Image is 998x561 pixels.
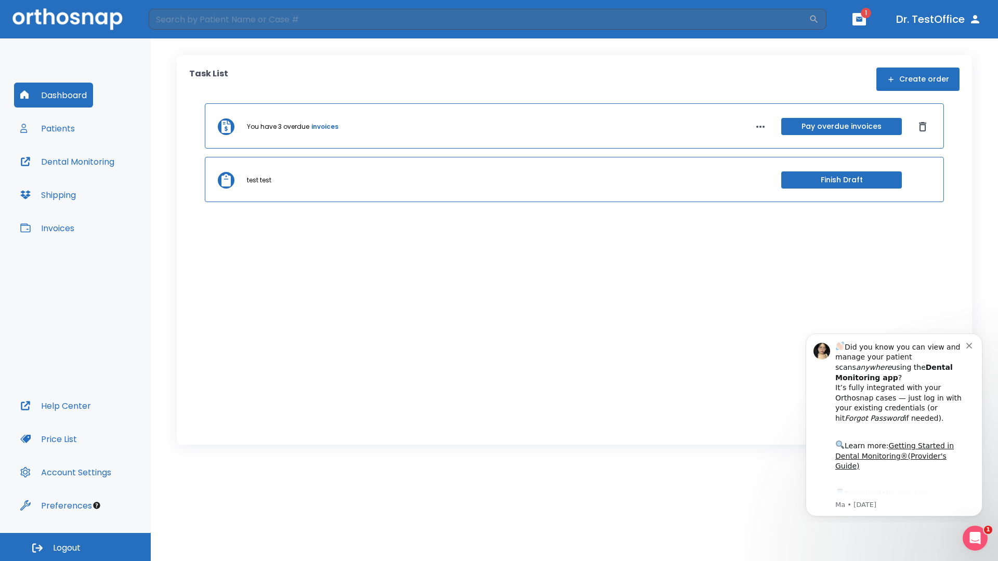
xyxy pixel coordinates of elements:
[781,171,902,189] button: Finish Draft
[53,542,81,554] span: Logout
[876,68,960,91] button: Create order
[149,9,809,30] input: Search by Patient Name or Case #
[247,176,271,185] p: test test
[984,526,992,534] span: 1
[14,393,97,418] button: Help Center
[14,116,81,141] button: Patients
[892,10,986,29] button: Dr. TestOffice
[963,526,988,551] iframe: Intercom live chat
[14,426,83,451] button: Price List
[189,68,228,91] p: Task List
[790,324,998,523] iframe: Intercom notifications message
[247,122,309,131] p: You have 3 overdue
[914,118,931,135] button: Dismiss
[92,501,101,510] div: Tooltip anchor
[861,8,871,18] span: 1
[14,83,93,108] button: Dashboard
[14,149,121,174] button: Dental Monitoring
[14,460,117,485] button: Account Settings
[781,118,902,135] button: Pay overdue invoices
[311,122,338,131] a: invoices
[14,216,81,241] button: Invoices
[14,493,98,518] button: Preferences
[176,16,185,24] button: Dismiss notification
[45,163,176,216] div: Download the app: | ​ Let us know if you need help getting started!
[45,166,138,184] a: App Store
[45,176,176,185] p: Message from Ma, sent 6w ago
[12,8,123,30] img: Orthosnap
[14,182,82,207] button: Shipping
